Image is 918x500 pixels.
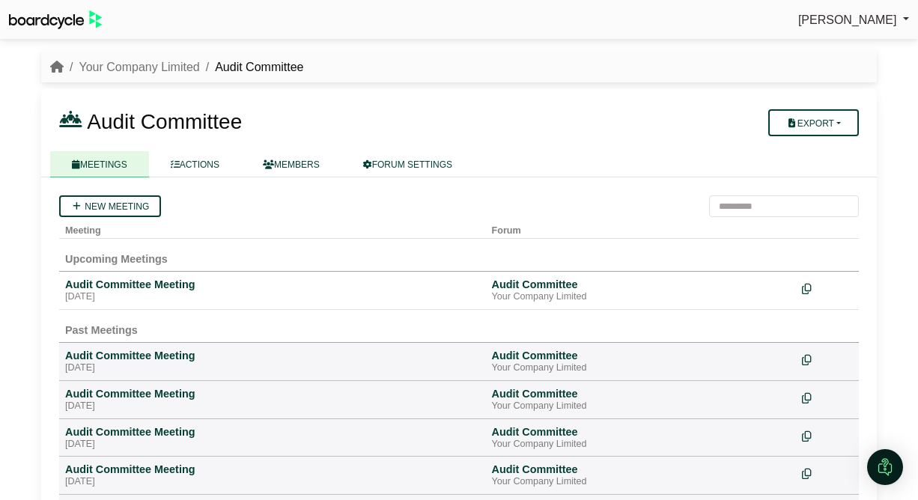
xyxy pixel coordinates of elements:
[149,151,241,177] a: ACTIONS
[59,310,859,343] td: Past Meetings
[59,195,161,217] a: New meeting
[65,463,480,476] div: Audit Committee Meeting
[50,58,303,77] nav: breadcrumb
[65,278,480,303] a: Audit Committee Meeting [DATE]
[492,291,790,303] div: Your Company Limited
[50,151,149,177] a: MEETINGS
[492,463,790,476] div: Audit Committee
[492,425,790,439] div: Audit Committee
[65,387,480,400] div: Audit Committee Meeting
[65,439,480,451] div: [DATE]
[65,425,480,451] a: Audit Committee Meeting [DATE]
[492,362,790,374] div: Your Company Limited
[768,109,859,136] button: Export
[492,400,790,412] div: Your Company Limited
[59,239,859,272] td: Upcoming Meetings
[87,110,242,133] span: Audit Committee
[486,217,796,239] th: Forum
[65,425,480,439] div: Audit Committee Meeting
[492,278,790,303] a: Audit Committee Your Company Limited
[65,387,480,412] a: Audit Committee Meeting [DATE]
[200,58,304,77] li: Audit Committee
[65,400,480,412] div: [DATE]
[341,151,474,177] a: FORUM SETTINGS
[802,425,853,445] div: Make a copy
[867,449,903,485] div: Open Intercom Messenger
[802,463,853,483] div: Make a copy
[492,387,790,412] a: Audit Committee Your Company Limited
[798,13,897,26] span: [PERSON_NAME]
[65,476,480,488] div: [DATE]
[241,151,341,177] a: MEMBERS
[65,291,480,303] div: [DATE]
[65,349,480,362] div: Audit Committee Meeting
[798,10,909,30] a: [PERSON_NAME]
[492,439,790,451] div: Your Company Limited
[65,349,480,374] a: Audit Committee Meeting [DATE]
[9,10,102,29] img: BoardcycleBlackGreen-aaafeed430059cb809a45853b8cf6d952af9d84e6e89e1f1685b34bfd5cb7d64.svg
[492,476,790,488] div: Your Company Limited
[65,362,480,374] div: [DATE]
[59,217,486,239] th: Meeting
[802,349,853,369] div: Make a copy
[65,463,480,488] a: Audit Committee Meeting [DATE]
[492,463,790,488] a: Audit Committee Your Company Limited
[802,387,853,407] div: Make a copy
[492,349,790,362] div: Audit Committee
[492,425,790,451] a: Audit Committee Your Company Limited
[802,278,853,298] div: Make a copy
[492,349,790,374] a: Audit Committee Your Company Limited
[492,278,790,291] div: Audit Committee
[492,387,790,400] div: Audit Committee
[79,61,199,73] a: Your Company Limited
[65,278,480,291] div: Audit Committee Meeting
